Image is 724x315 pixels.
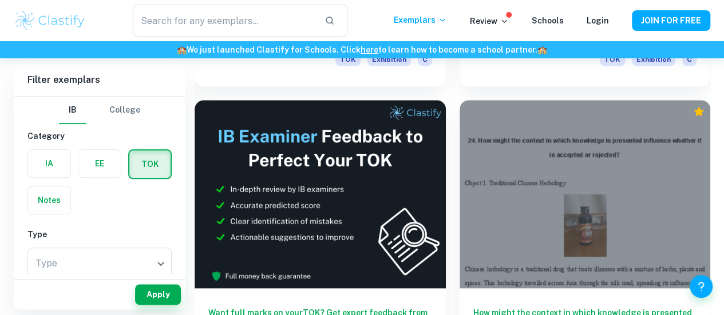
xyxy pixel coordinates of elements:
[28,186,70,214] button: Notes
[690,275,713,298] button: Help and Feedback
[14,64,185,96] h6: Filter exemplars
[109,97,140,124] button: College
[587,16,609,25] a: Login
[135,284,181,305] button: Apply
[27,130,172,142] h6: Category
[532,16,564,25] a: Schools
[2,43,722,56] h6: We just launched Clastify for Schools. Click to learn how to become a school partner.
[600,53,625,66] span: TOK
[133,5,316,37] input: Search for any exemplars...
[361,45,378,54] a: here
[129,150,171,178] button: TOK
[78,150,121,177] button: EE
[470,15,509,27] p: Review
[195,100,446,288] img: Thumbnail
[59,97,140,124] div: Filter type choice
[418,53,432,66] span: C
[59,97,86,124] button: IB
[14,9,86,32] img: Clastify logo
[682,53,697,66] span: C
[177,45,187,54] span: 🏫
[632,10,710,31] button: JOIN FOR FREE
[693,106,705,117] div: Premium
[28,150,70,177] button: IA
[632,53,675,66] span: Exhibition
[537,45,547,54] span: 🏫
[394,14,447,26] p: Exemplars
[367,53,411,66] span: Exhibition
[335,53,361,66] span: TOK
[27,228,172,241] h6: Type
